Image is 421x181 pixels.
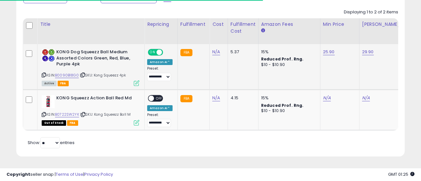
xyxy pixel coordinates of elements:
[58,81,69,86] span: FBA
[42,120,66,126] span: All listings that are currently out of stock and unavailable for purchase on Amazon
[261,108,315,114] div: $10 - $10.90
[42,95,139,125] div: ASIN:
[231,95,253,101] div: 4.15
[42,49,55,62] img: 51UzmcqScGL._SL40_.jpg
[180,49,192,56] small: FBA
[344,9,398,15] div: Displaying 1 to 2 of 2 items
[42,95,55,108] img: 31u+ElKs5-L._SL40_.jpg
[147,21,175,28] div: Repricing
[147,105,173,111] div: Amazon AI *
[261,28,265,34] small: Amazon Fees.
[147,113,173,127] div: Preset:
[261,62,315,68] div: $10 - $10.90
[56,49,135,69] b: KONG Dog Squeezz Ball Medium Assorted Colors Green, Red, Blue, Purple 4pk
[362,49,374,55] a: 29.90
[148,50,157,55] span: ON
[388,171,414,177] span: 2025-10-7 01:25 GMT
[362,21,401,28] div: [PERSON_NAME]
[42,49,139,85] div: ASIN:
[7,171,30,177] strong: Copyright
[84,171,113,177] a: Privacy Policy
[180,95,192,102] small: FBA
[261,56,304,62] b: Reduced Prof. Rng.
[28,140,75,146] span: Show: entries
[40,21,142,28] div: Title
[323,21,357,28] div: Min Price
[147,59,173,65] div: Amazon AI *
[323,49,335,55] a: 25.90
[55,112,79,117] a: B0722SW2YK
[261,49,315,55] div: 15%
[323,95,331,101] a: N/A
[80,73,126,78] span: | SKU: Kong Squeezz 4pk
[67,120,78,126] span: FBA
[147,66,173,81] div: Preset:
[162,50,173,55] span: OFF
[42,81,57,86] span: All listings currently available for purchase on Amazon
[261,95,315,101] div: 15%
[55,73,79,78] a: B0090B18G0
[231,49,253,55] div: 5.37
[231,21,256,35] div: Fulfillment Cost
[212,21,225,28] div: Cost
[212,49,220,55] a: N/A
[362,95,370,101] a: N/A
[56,171,83,177] a: Terms of Use
[7,172,113,178] div: seller snap | |
[212,95,220,101] a: N/A
[80,112,131,117] span: | SKU: Kong Squeezz Ball M
[261,21,317,28] div: Amazon Fees
[261,103,304,108] b: Reduced Prof. Rng.
[154,96,164,101] span: OFF
[180,21,207,28] div: Fulfillment
[56,95,135,103] b: KONG Squeezz Action Ball Red Md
